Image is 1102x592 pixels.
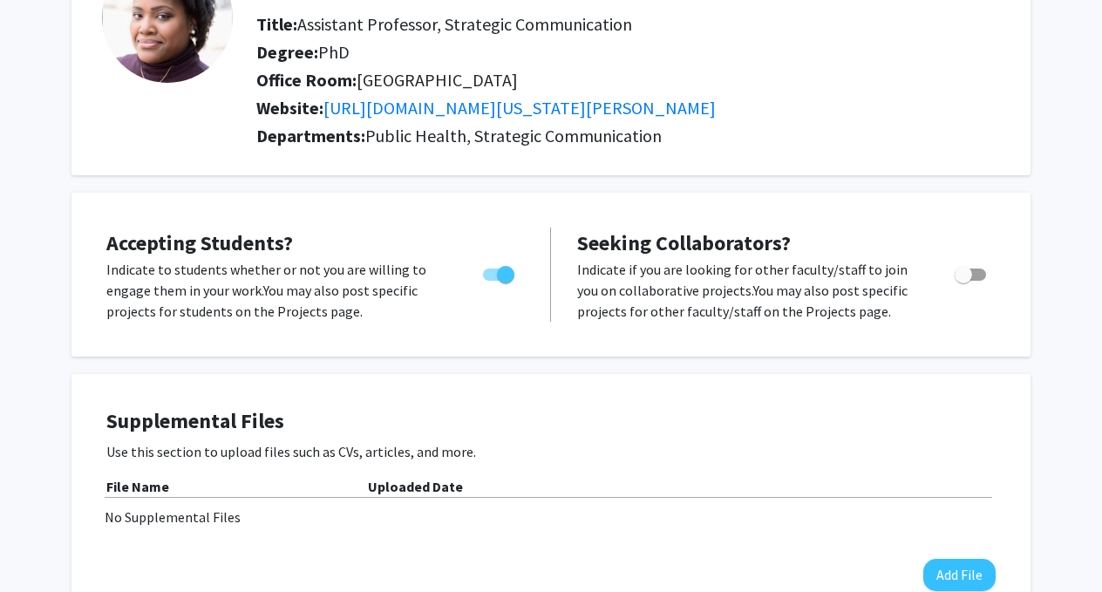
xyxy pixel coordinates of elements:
b: Uploaded Date [368,478,463,495]
iframe: Chat [13,514,74,579]
h2: Website: [256,98,1000,119]
div: Toggle [948,259,996,285]
h4: Supplemental Files [106,409,996,434]
h2: Office Room: [256,70,1000,91]
div: Toggle [476,259,524,285]
span: PhD [318,41,350,63]
span: Seeking Collaborators? [577,229,791,256]
span: Public Health, Strategic Communication [365,125,662,146]
b: File Name [106,478,169,495]
p: Use this section to upload files such as CVs, articles, and more. [106,441,996,462]
span: Accepting Students? [106,229,293,256]
h2: Title: [256,14,1000,35]
p: Indicate to students whether or not you are willing to engage them in your work. You may also pos... [106,259,450,322]
button: Add File [923,559,996,591]
div: No Supplemental Files [105,507,997,527]
h2: Departments: [243,126,1013,146]
h2: Degree: [256,42,1000,63]
span: Assistant Professor, Strategic Communication [297,13,632,35]
p: Indicate if you are looking for other faculty/staff to join you on collaborative projects. You ma... [577,259,922,322]
span: [GEOGRAPHIC_DATA] [357,69,518,91]
a: Opens in a new tab [323,97,716,119]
